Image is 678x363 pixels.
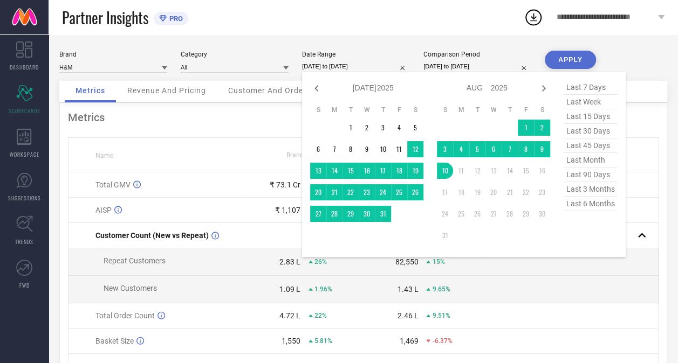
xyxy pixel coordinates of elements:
[310,82,323,95] div: Previous month
[502,206,518,222] td: Thu Aug 28 2025
[524,8,543,27] div: Open download list
[453,106,469,114] th: Monday
[453,184,469,200] td: Mon Aug 18 2025
[485,141,502,157] td: Wed Aug 06 2025
[15,238,33,246] span: TRENDS
[534,184,550,200] td: Sat Aug 23 2025
[564,95,618,109] span: last week
[502,184,518,200] td: Thu Aug 21 2025
[9,107,40,115] span: SCORECARDS
[95,206,112,214] span: AISP
[437,141,453,157] td: Sun Aug 03 2025
[391,184,407,200] td: Fri Jul 25 2025
[564,182,618,197] span: last 3 months
[534,206,550,222] td: Sat Aug 30 2025
[375,120,391,136] td: Thu Jul 03 2025
[407,141,423,157] td: Sat Jul 12 2025
[437,206,453,222] td: Sun Aug 24 2025
[437,227,453,243] td: Sun Aug 31 2025
[314,337,332,345] span: 5.81%
[343,120,359,136] td: Tue Jul 01 2025
[432,285,450,293] span: 9.65%
[423,61,531,72] input: Select comparison period
[270,180,300,189] div: ₹ 73.1 Cr
[534,120,550,136] td: Sat Aug 02 2025
[326,184,343,200] td: Mon Jul 21 2025
[279,257,300,266] div: 2.83 L
[310,106,326,114] th: Sunday
[453,141,469,157] td: Mon Aug 04 2025
[391,163,407,179] td: Fri Jul 18 2025
[375,141,391,157] td: Thu Jul 10 2025
[314,312,327,319] span: 22%
[469,141,485,157] td: Tue Aug 05 2025
[453,206,469,222] td: Mon Aug 25 2025
[359,141,375,157] td: Wed Jul 09 2025
[407,163,423,179] td: Sat Jul 19 2025
[564,138,618,153] span: last 45 days
[564,153,618,167] span: last month
[76,86,105,95] span: Metrics
[502,106,518,114] th: Thursday
[359,120,375,136] td: Wed Jul 02 2025
[359,184,375,200] td: Wed Jul 23 2025
[95,231,209,240] span: Customer Count (New vs Repeat)
[326,141,343,157] td: Mon Jul 07 2025
[518,206,534,222] td: Fri Aug 29 2025
[326,206,343,222] td: Mon Jul 28 2025
[397,311,418,320] div: 2.46 L
[407,184,423,200] td: Sat Jul 26 2025
[375,184,391,200] td: Thu Jul 24 2025
[485,184,502,200] td: Wed Aug 20 2025
[407,120,423,136] td: Sat Jul 05 2025
[359,206,375,222] td: Wed Jul 30 2025
[10,150,39,158] span: WORKSPACE
[437,163,453,179] td: Sun Aug 10 2025
[359,163,375,179] td: Wed Jul 16 2025
[432,258,444,266] span: 15%
[469,206,485,222] td: Tue Aug 26 2025
[282,337,300,345] div: 1,550
[68,111,659,124] div: Metrics
[485,106,502,114] th: Wednesday
[502,141,518,157] td: Thu Aug 07 2025
[279,311,300,320] div: 4.72 L
[397,285,418,294] div: 1.43 L
[95,337,134,345] span: Basket Size
[564,124,618,138] span: last 30 days
[181,51,289,58] div: Category
[359,106,375,114] th: Wednesday
[167,15,183,23] span: PRO
[343,106,359,114] th: Tuesday
[326,106,343,114] th: Monday
[104,256,166,265] span: Repeat Customers
[545,51,596,69] button: APPLY
[391,120,407,136] td: Fri Jul 04 2025
[485,206,502,222] td: Wed Aug 27 2025
[8,194,41,202] span: SUGGESTIONS
[279,285,300,294] div: 1.09 L
[399,337,418,345] div: 1,469
[59,51,167,58] div: Brand
[302,51,410,58] div: Date Range
[343,206,359,222] td: Tue Jul 29 2025
[62,6,148,29] span: Partner Insights
[537,82,550,95] div: Next month
[469,106,485,114] th: Tuesday
[469,184,485,200] td: Tue Aug 19 2025
[502,163,518,179] td: Thu Aug 14 2025
[518,163,534,179] td: Fri Aug 15 2025
[564,80,618,95] span: last 7 days
[302,61,410,72] input: Select date range
[534,163,550,179] td: Sat Aug 16 2025
[518,184,534,200] td: Fri Aug 22 2025
[375,163,391,179] td: Thu Jul 17 2025
[310,184,326,200] td: Sun Jul 20 2025
[343,141,359,157] td: Tue Jul 08 2025
[437,184,453,200] td: Sun Aug 17 2025
[518,120,534,136] td: Fri Aug 01 2025
[95,152,113,159] span: Name
[395,257,418,266] div: 82,550
[391,141,407,157] td: Fri Jul 11 2025
[375,106,391,114] th: Thursday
